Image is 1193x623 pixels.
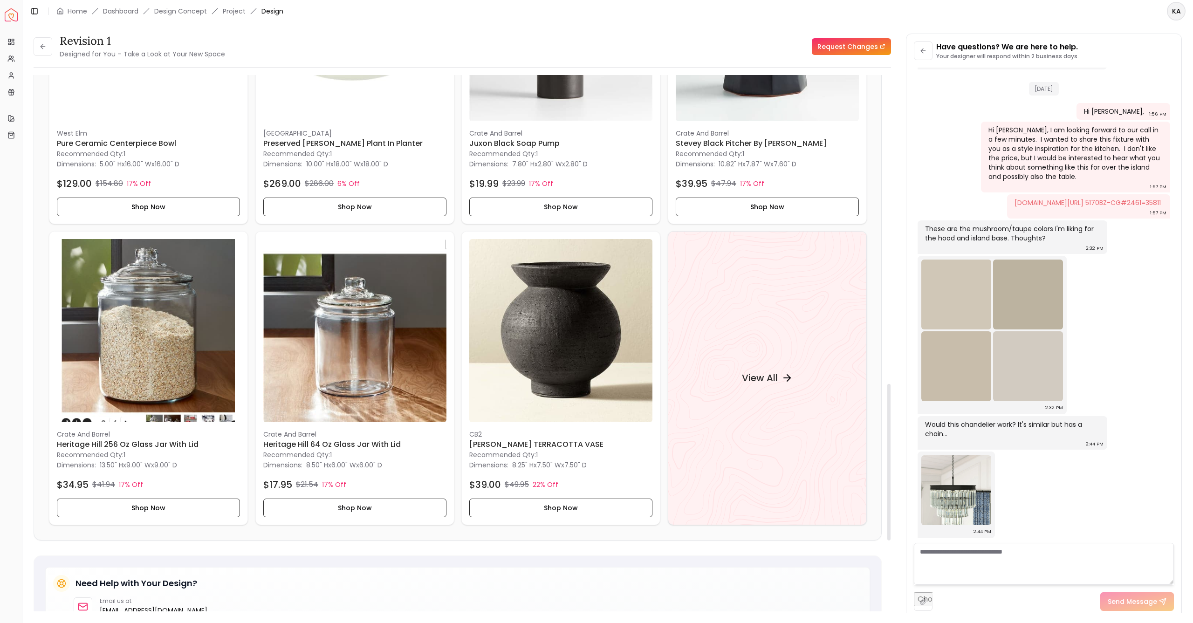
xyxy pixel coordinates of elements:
[1149,110,1166,119] div: 1:56 PM
[746,159,770,168] span: 7.87" W
[60,49,225,59] small: Designed for You – Take a Look at Your New Space
[512,159,588,168] p: x x
[921,331,991,401] img: Chat Image
[363,159,388,168] span: 18.00" D
[57,239,240,422] img: Heritage Hill 256 oz Glass Jar with Lid image
[154,460,177,470] span: 9.00" D
[512,460,587,470] p: x x
[57,478,89,491] h4: $34.95
[92,479,115,490] p: $41.94
[1168,3,1185,20] span: KA
[538,159,562,168] span: 2.80" W
[263,478,292,491] h4: $17.95
[512,460,534,470] span: 8.25" H
[100,605,207,616] a: [EMAIL_ADDRESS][DOMAIN_NAME]
[331,460,356,470] span: 6.00" W
[100,460,123,470] span: 13.50" H
[676,149,859,158] p: Recommended Qty: 1
[296,479,318,490] p: $21.54
[1084,107,1144,116] div: Hi [PERSON_NAME],
[103,7,138,16] a: Dashboard
[469,128,652,137] p: Crate And Barrel
[68,7,87,16] a: Home
[100,460,177,470] p: x x
[57,158,96,169] p: Dimensions:
[988,125,1161,181] div: Hi [PERSON_NAME], I am looking forward to our call in a few minutes. I wanted to share this fixtu...
[469,158,508,169] p: Dimensions:
[564,460,587,470] span: 7.50" D
[565,159,588,168] span: 2.80" D
[57,197,240,216] button: Shop Now
[263,439,446,450] h6: Heritage Hill 64 oz Glass Jar with Lid
[255,231,454,525] a: Heritage Hill 64 oz Glass Jar with Lid imageCrate And BarrelHeritage Hill 64 oz Glass Jar with Li...
[119,480,143,489] p: 17% Off
[925,224,1098,243] div: These are the mushroom/taupe colors I'm liking for the hood and island base. Thoughts?
[57,430,240,439] p: Crate And Barrel
[263,459,302,471] p: Dimensions:
[719,159,796,168] p: x x
[49,231,248,525] a: Heritage Hill 256 oz Glass Jar with Lid imageCrate And BarrelHeritage Hill 256 oz Glass Jar with ...
[322,480,346,489] p: 17% Off
[100,159,179,168] p: x x
[261,7,283,16] span: Design
[100,159,122,168] span: 5.00" H
[512,159,535,168] span: 7.80" H
[1150,182,1166,192] div: 1:57 PM
[57,439,240,450] h6: Heritage Hill 256 oz Glass Jar with Lid
[676,197,859,216] button: Shop Now
[469,478,501,491] h4: $39.00
[936,41,1079,53] p: Have questions? We are here to help.
[1167,2,1186,21] button: KA
[263,197,446,216] button: Shop Now
[255,231,454,525] div: Heritage Hill 64 oz Glass Jar with Lid
[668,231,867,525] a: View All
[75,577,197,590] h5: Need Help with Your Design?
[469,149,652,158] p: Recommended Qty: 1
[1045,403,1063,412] div: 2:32 PM
[100,597,207,605] p: Email us at
[127,178,151,188] p: 17% Off
[676,177,707,190] h4: $39.95
[57,459,96,471] p: Dimensions:
[740,178,764,188] p: 17% Off
[676,158,715,169] p: Dimensions:
[993,260,1063,329] img: Chat Image
[774,159,796,168] span: 7.60" D
[154,7,207,16] li: Design Concept
[502,178,525,189] p: $23.99
[921,455,991,525] img: Chat Image
[306,159,330,168] span: 10.00" H
[5,8,18,21] img: Spacejoy Logo
[263,239,446,422] img: Heritage Hill 64 oz Glass Jar with Lid image
[469,197,652,216] button: Shop Now
[1086,244,1104,253] div: 2:32 PM
[925,420,1098,438] div: Would this chandelier work? It's similar but has a chain...
[469,499,652,517] button: Shop Now
[56,7,283,16] nav: breadcrumb
[469,450,652,459] p: Recommended Qty: 1
[936,53,1079,60] p: Your designer will respond within 2 business days.
[461,231,660,525] div: VICTORIA BLACK TERRACOTTA VASE
[469,239,652,422] img: VICTORIA BLACK TERRACOTTA VASE image
[469,430,652,439] p: CB2
[263,158,302,169] p: Dimensions:
[533,480,558,489] p: 22% Off
[263,177,301,190] h4: $269.00
[505,479,529,490] p: $49.95
[676,137,859,149] h6: Stevey Black Pitcher by [PERSON_NAME]
[57,450,240,459] p: Recommended Qty: 1
[96,178,123,189] p: $154.80
[49,231,248,525] div: Heritage Hill 256 oz Glass Jar with Lid
[306,159,388,168] p: x x
[263,430,446,439] p: Crate And Barrel
[334,159,360,168] span: 18.00" W
[469,177,499,190] h4: $19.99
[1150,208,1166,218] div: 1:57 PM
[126,460,151,470] span: 9.00" W
[719,159,742,168] span: 10.82" H
[263,499,446,517] button: Shop Now
[263,137,446,149] h6: Preserved [PERSON_NAME] Plant in Planter
[337,178,360,188] p: 6% Off
[676,128,859,137] p: Crate And Barrel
